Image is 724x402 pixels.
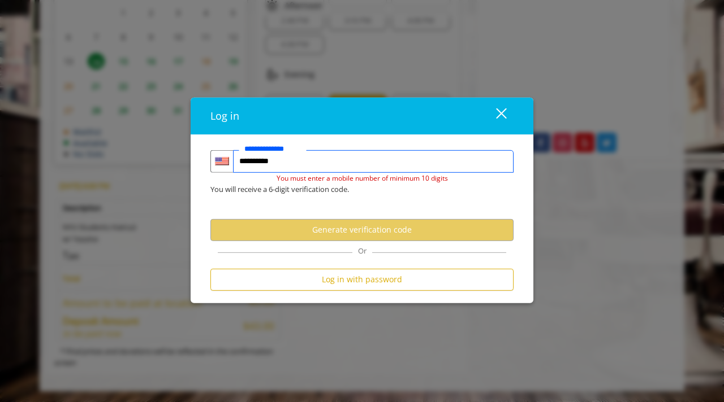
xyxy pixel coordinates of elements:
div: Country [210,150,233,173]
button: Log in with password [210,269,514,291]
div: close dialog [483,107,506,124]
span: Or [352,246,372,256]
button: close dialog [475,104,514,127]
button: Generate verification code [210,219,514,241]
span: Log in [210,109,239,123]
div: You will receive a 6-digit verification code. [202,183,505,195]
div: You must enter a mobile number of minimum 10 digits [210,173,514,183]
